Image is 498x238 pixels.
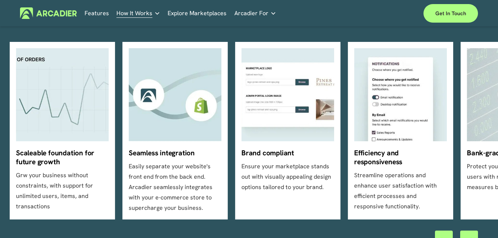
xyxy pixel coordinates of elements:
a: folder dropdown [234,7,276,19]
a: folder dropdown [116,7,160,19]
a: Get in touch [423,4,478,23]
div: Widget de chat [461,202,498,238]
a: Features [85,7,109,19]
a: Explore Marketplaces [168,7,227,19]
span: How It Works [116,8,152,19]
img: Arcadier [20,7,77,19]
span: Arcadier For [234,8,268,19]
iframe: Chat Widget [461,202,498,238]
